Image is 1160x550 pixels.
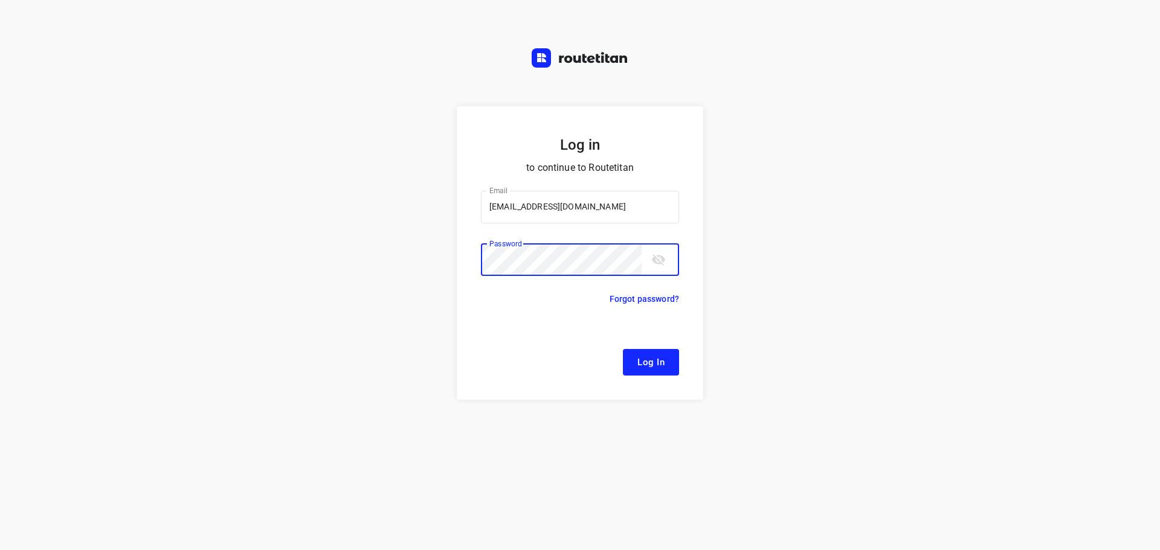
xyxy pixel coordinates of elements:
[646,248,671,272] button: toggle password visibility
[532,48,628,68] img: Routetitan
[637,354,665,370] span: Log In
[481,135,679,155] h5: Log in
[481,159,679,176] p: to continue to Routetitan
[610,292,679,306] p: Forgot password?
[623,349,679,376] button: Log In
